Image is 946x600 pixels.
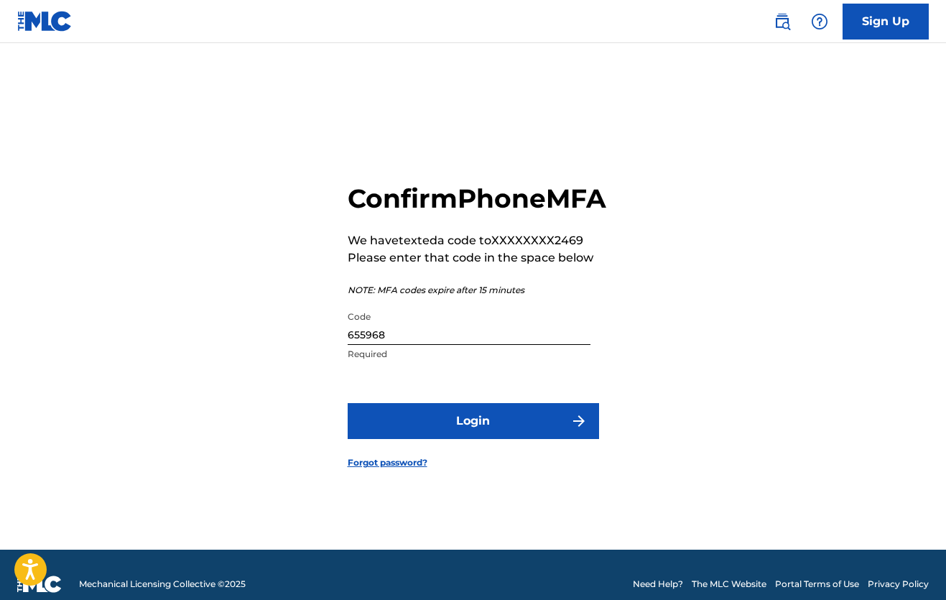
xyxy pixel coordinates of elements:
p: Please enter that code in the space below [348,249,606,267]
p: We have texted a code to XXXXXXXX2469 [348,232,606,249]
img: help [811,13,828,30]
a: Sign Up [843,4,929,40]
a: Portal Terms of Use [775,578,859,591]
img: logo [17,576,62,593]
a: Privacy Policy [868,578,929,591]
p: Required [348,348,590,361]
button: Login [348,403,599,439]
a: The MLC Website [692,578,766,591]
p: NOTE: MFA codes expire after 15 minutes [348,284,606,297]
h2: Confirm Phone MFA [348,183,606,215]
img: MLC Logo [17,11,73,32]
a: Public Search [768,7,797,36]
img: search [774,13,791,30]
a: Forgot password? [348,456,427,469]
img: f7272a7cc735f4ea7f67.svg [570,412,588,430]
a: Need Help? [633,578,683,591]
div: Help [805,7,834,36]
span: Mechanical Licensing Collective © 2025 [79,578,246,591]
